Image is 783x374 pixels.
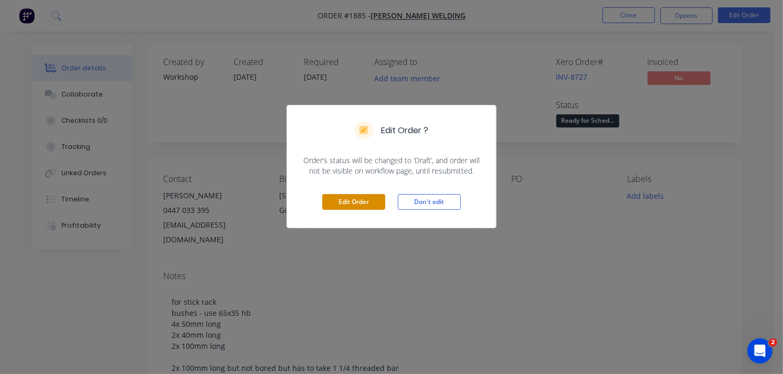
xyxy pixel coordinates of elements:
[322,194,385,210] button: Edit Order
[769,338,777,347] span: 2
[382,124,429,137] h5: Edit Order ?
[398,194,461,210] button: Don't edit
[747,338,773,364] iframe: Intercom live chat
[300,155,483,176] span: Order’s status will be changed to ‘Draft’, and order will not be visible on workflow page, until ...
